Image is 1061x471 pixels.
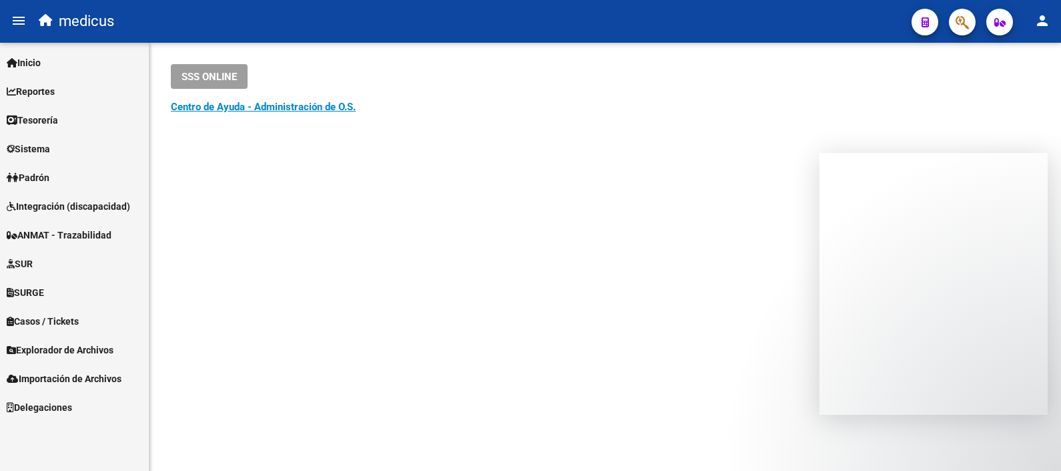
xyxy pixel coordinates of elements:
span: Tesorería [7,113,58,128]
span: Padrón [7,170,49,185]
span: Reportes [7,84,55,99]
span: SSS ONLINE [182,71,237,83]
span: Sistema [7,142,50,156]
button: SSS ONLINE [171,64,248,89]
span: Casos / Tickets [7,314,79,329]
span: SUR [7,257,33,271]
span: medicus [59,7,114,36]
span: Importación de Archivos [7,371,121,386]
mat-icon: menu [11,13,27,29]
span: Explorador de Archivos [7,343,113,357]
span: Inicio [7,55,41,70]
span: ANMAT - Trazabilidad [7,228,111,243]
span: SURGE [7,285,44,300]
span: Delegaciones [7,400,72,415]
iframe: Intercom live chat [1016,426,1048,458]
span: Integración (discapacidad) [7,199,130,214]
a: Centro de Ayuda - Administración de O.S. [171,101,356,113]
iframe: Intercom live chat mensaje [819,153,1048,415]
mat-icon: person [1034,13,1050,29]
